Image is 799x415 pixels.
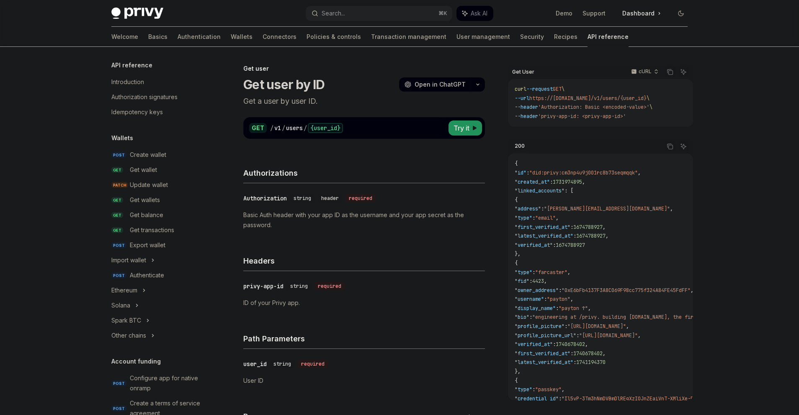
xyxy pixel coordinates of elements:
div: Update wallet [130,180,168,190]
span: , [603,224,606,231]
a: GETGet transactions [105,223,212,238]
div: required [314,282,345,290]
span: 4423 [532,278,544,284]
span: , [562,386,564,393]
span: : [564,323,567,330]
span: POST [111,152,126,158]
span: "first_verified_at" [515,224,570,231]
span: : [529,278,532,284]
span: "profile_picture_url" [515,332,576,339]
span: "linked_accounts" [515,187,564,194]
span: : [ [564,187,573,194]
span: : [559,395,562,402]
span: --header [515,113,538,120]
a: GETGet wallet [105,162,212,177]
span: , [626,323,629,330]
div: GET [249,123,267,133]
h4: Authorizations [243,167,485,179]
button: Ask AI [678,67,689,77]
a: GETGet balance [105,207,212,223]
span: POST [111,272,126,279]
div: Export wallet [130,240,165,250]
span: curl [515,86,526,92]
span: , [588,305,591,312]
span: "latest_verified_at" [515,233,573,239]
span: \ [647,95,650,102]
span: GET [111,212,123,218]
span: : [570,224,573,231]
h5: API reference [111,60,152,70]
div: Configure app for native onramp [130,373,207,393]
span: "type" [515,386,532,393]
span: "payton ↑" [559,305,588,312]
span: { [515,197,518,203]
div: Create wallet [130,150,166,160]
div: Get transactions [130,225,174,235]
span: --header [515,104,538,110]
span: 1740678402 [573,350,603,357]
a: Recipes [554,27,577,47]
span: PATCH [111,182,128,188]
a: GETGet wallets [105,192,212,207]
span: "latest_verified_at" [515,359,573,366]
span: : [553,242,556,248]
span: : [573,233,576,239]
div: privy-app-id [243,282,284,290]
span: GET [111,227,123,233]
div: / [304,124,307,132]
span: --url [515,95,529,102]
span: 'Authorization: Basic <encoded-value>' [538,104,650,110]
span: "did:privy:cm3np4u9j001rc8b73seqmqqk" [529,169,638,176]
span: POST [111,405,126,412]
span: "address" [515,205,541,212]
div: / [282,124,285,132]
span: \ [650,104,652,110]
button: Copy the contents from the code block [665,141,675,152]
span: 1731974895 [553,179,582,185]
span: "profile_picture" [515,323,564,330]
span: string [273,361,291,367]
span: : [544,296,547,302]
a: API reference [588,27,629,47]
span: : [559,287,562,294]
span: "passkey" [535,386,562,393]
div: Other chains [111,330,146,341]
span: 1741194370 [576,359,606,366]
div: Get balance [130,210,163,220]
span: : [550,179,553,185]
a: Basics [148,27,168,47]
span: "farcaster" [535,269,567,276]
a: POSTExport wallet [105,238,212,253]
div: Ethereum [111,285,137,295]
a: Wallets [231,27,253,47]
div: Authorization [243,194,287,202]
button: Try it [448,120,482,136]
span: 1674788927 [576,233,606,239]
span: , [606,233,608,239]
span: { [515,160,518,167]
span: "fid" [515,278,529,284]
span: , [570,296,573,302]
span: "verified_at" [515,242,553,248]
h5: Wallets [111,133,133,143]
p: Basic Auth header with your app ID as the username and your app secret as the password. [243,210,485,230]
span: : [532,386,535,393]
span: : [570,350,573,357]
span: Get User [512,69,534,75]
div: Authenticate [130,270,164,280]
div: required [345,194,376,202]
span: GET [553,86,562,92]
h4: Headers [243,255,485,266]
a: Support [582,9,606,18]
span: "created_at" [515,179,550,185]
button: Copy the contents from the code block [665,67,675,77]
span: \ [562,86,564,92]
span: , [638,169,641,176]
span: "Il5vP-3Tm3hNmDVBmDlREgXzIOJnZEaiVnT-XMliXe-BufP9GL1-d3qhozk9IkZwQ_" [562,395,761,402]
p: Get a user by user ID. [243,95,485,107]
span: : [532,269,535,276]
div: user_id [243,360,267,368]
img: dark logo [111,8,163,19]
span: : [556,305,559,312]
div: Get wallet [130,165,157,175]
